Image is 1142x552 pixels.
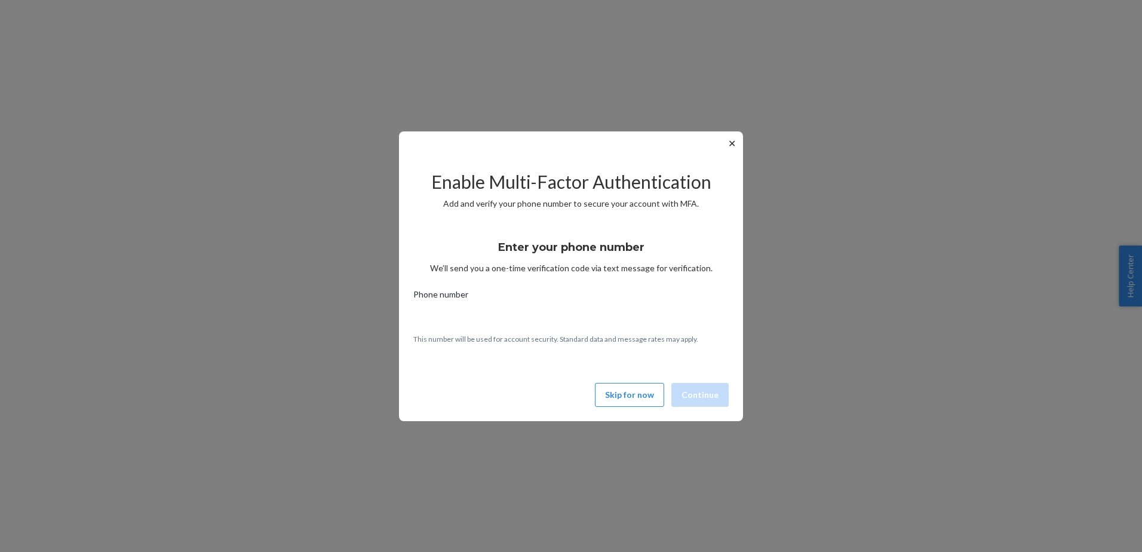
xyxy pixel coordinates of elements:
[413,172,729,192] h2: Enable Multi-Factor Authentication
[671,383,729,407] button: Continue
[595,383,664,407] button: Skip for now
[413,230,729,274] div: We’ll send you a one-time verification code via text message for verification.
[413,334,729,344] p: This number will be used for account security. Standard data and message rates may apply.
[413,289,468,305] span: Phone number
[726,136,738,151] button: ✕
[498,240,644,255] h3: Enter your phone number
[413,198,729,210] p: Add and verify your phone number to secure your account with MFA.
